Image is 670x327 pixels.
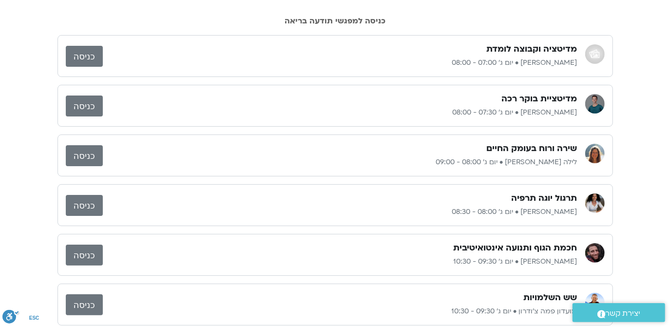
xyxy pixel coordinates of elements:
a: יצירת קשר [573,303,665,322]
img: אורי דאובר [585,94,605,114]
p: [PERSON_NAME] • יום ג׳ 08:00 - 08:30 [103,206,577,218]
a: כניסה [66,245,103,266]
h2: כניסה למפגשי תודעה בריאה [57,17,613,25]
h3: שש השלמויות [524,292,577,304]
p: [PERSON_NAME] • יום ג׳ 09:30 - 10:30 [103,256,577,268]
h3: מדיטציה וקבוצה לומדת [487,43,577,55]
p: [PERSON_NAME] • יום ג׳ 07:00 - 08:00 [103,57,577,69]
img: בן קמינסקי [585,243,605,263]
img: אודי שפריר [585,44,605,64]
p: לילה [PERSON_NAME] • יום ג׳ 08:00 - 09:00 [103,156,577,168]
a: כניסה [66,195,103,216]
img: ענת קדר [585,193,605,213]
p: מועדון פמה צ'ודרון • יום ג׳ 09:30 - 10:30 [103,306,577,317]
span: יצירת קשר [606,307,641,320]
p: [PERSON_NAME] • יום ג׳ 07:30 - 08:00 [103,107,577,118]
h3: מדיטציית בוקר רכה [502,93,577,105]
img: לילה קמחי [585,144,605,163]
a: כניסה [66,294,103,315]
a: כניסה [66,96,103,116]
a: כניסה [66,145,103,166]
img: מועדון פמה צ'ודרון [585,293,605,312]
h3: חכמת הגוף ותנועה אינטואיטיבית [454,242,577,254]
h3: תרגול יוגה תרפיה [512,192,577,204]
a: כניסה [66,46,103,67]
h3: שירה ורוח בעומק החיים [487,143,577,154]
